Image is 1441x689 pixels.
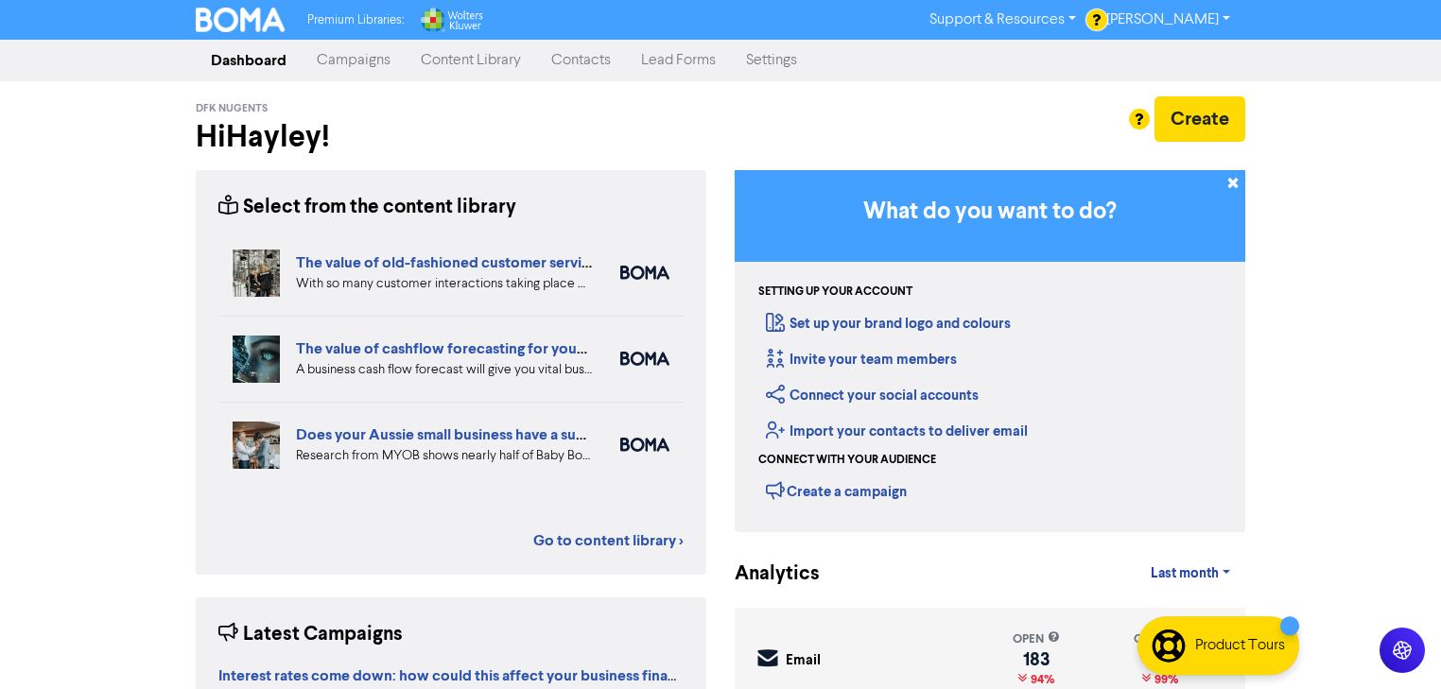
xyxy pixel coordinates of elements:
[766,476,907,505] div: Create a campaign
[735,560,796,589] div: Analytics
[763,198,1217,226] h3: What do you want to do?
[296,339,644,358] a: The value of cashflow forecasting for your business
[1091,5,1245,35] a: [PERSON_NAME]
[1136,555,1245,593] a: Last month
[296,425,675,444] a: Does your Aussie small business have a succession plan?
[731,42,812,79] a: Settings
[196,119,706,155] h2: Hi Hayley !
[1013,652,1060,667] div: 183
[218,669,706,684] a: Interest rates come down: how could this affect your business finances?
[1134,652,1186,667] div: 3
[536,42,626,79] a: Contacts
[1346,598,1441,689] iframe: Chat Widget
[296,253,739,272] a: The value of old-fashioned customer service: getting data insights
[914,5,1091,35] a: Support & Resources
[196,42,302,79] a: Dashboard
[735,170,1245,532] div: Getting Started in BOMA
[1013,630,1060,648] div: open
[786,650,821,672] div: Email
[758,284,912,301] div: Setting up your account
[296,274,592,294] div: With so many customer interactions taking place online, your online customer service has to be fi...
[533,529,684,552] a: Go to content library >
[307,14,404,26] span: Premium Libraries:
[406,42,536,79] a: Content Library
[758,452,936,469] div: Connect with your audience
[766,387,979,405] a: Connect your social accounts
[1151,672,1178,687] span: 99%
[419,8,483,32] img: Wolters Kluwer
[1151,565,1219,582] span: Last month
[1155,96,1245,142] button: Create
[196,8,285,32] img: BOMA Logo
[620,266,669,280] img: boma
[196,102,268,115] span: DFK Nugents
[1027,672,1054,687] span: 94%
[218,193,516,222] div: Select from the content library
[626,42,731,79] a: Lead Forms
[620,438,669,452] img: boma
[766,351,957,369] a: Invite your team members
[620,352,669,366] img: boma_accounting
[1134,630,1186,648] div: click
[766,422,1028,440] a: Import your contacts to deliver email
[218,666,706,685] strong: Interest rates come down: how could this affect your business finances?
[766,315,1011,333] a: Set up your brand logo and colours
[296,446,592,466] div: Research from MYOB shows nearly half of Baby Boomer business owners are planning to exit in the n...
[296,360,592,380] div: A business cash flow forecast will give you vital business intelligence to help you scenario-plan...
[218,620,403,649] div: Latest Campaigns
[302,42,406,79] a: Campaigns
